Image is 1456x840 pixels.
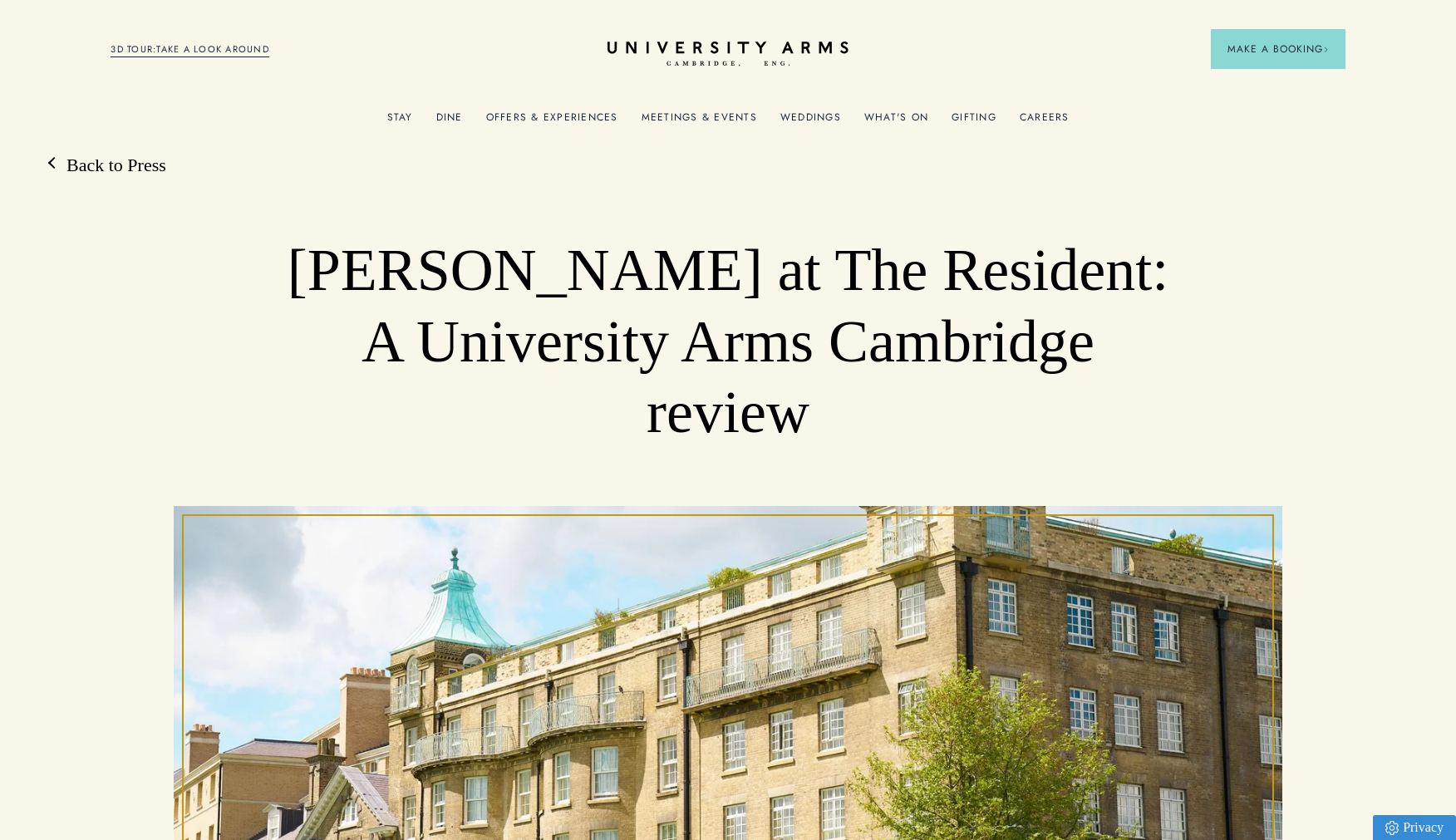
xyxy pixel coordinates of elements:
[1211,29,1345,69] button: Make a BookingArrow icon
[642,111,757,133] a: Meetings & Events
[436,111,463,133] a: Dine
[1020,111,1070,133] a: Careers
[952,111,996,133] a: Gifting
[864,111,928,133] a: What's On
[780,111,841,133] a: Weddings
[285,235,1172,449] h1: [PERSON_NAME] at The Resident: A University Arms Cambridge review
[486,111,618,133] a: Offers & Experiences
[607,42,849,67] a: Home
[1227,42,1329,56] span: Make a Booking
[1323,47,1329,52] img: Arrow icon
[50,153,166,178] a: Back to Press
[1385,821,1399,835] img: Privacy
[387,111,413,133] a: Stay
[1373,815,1456,840] a: Privacy
[111,42,269,57] a: 3D TOUR:TAKE A LOOK AROUND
